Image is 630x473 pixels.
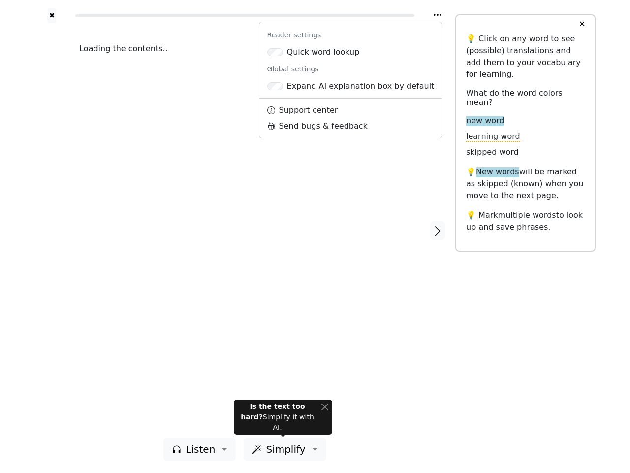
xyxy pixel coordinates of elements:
[466,33,585,80] p: 💡 Click on any word to see (possible) translations and add them to your vocabulary for learning.
[466,116,504,126] span: new word
[287,80,435,92] div: Expand AI explanation box by default
[321,402,328,412] button: Close
[466,132,520,142] span: learning word
[259,118,442,134] a: Send bugs & feedback
[244,438,326,461] button: Simplify
[163,438,236,461] button: Listen
[259,26,442,44] div: Reader settings
[48,8,56,23] button: ✖
[466,209,585,233] p: 💡 Mark to look up and save phrases.
[259,44,442,60] a: Quick word lookup
[466,88,585,107] h6: What do the word colors mean?
[266,442,305,457] span: Simplify
[498,210,556,220] span: multiple words
[259,78,442,94] a: Expand AI explanation box by default
[241,403,305,421] strong: Is the text too hard?
[259,60,442,78] div: Global settings
[259,102,442,118] a: Support center
[79,43,410,55] div: Loading the contents..
[287,46,360,58] div: Quick word lookup
[466,147,519,158] span: skipped word
[238,402,317,433] div: Simplify it with AI.
[186,442,215,457] span: Listen
[466,166,585,202] p: 💡 will be marked as skipped (known) when you move to the next page.
[476,167,519,177] span: New words
[573,15,591,33] button: ✕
